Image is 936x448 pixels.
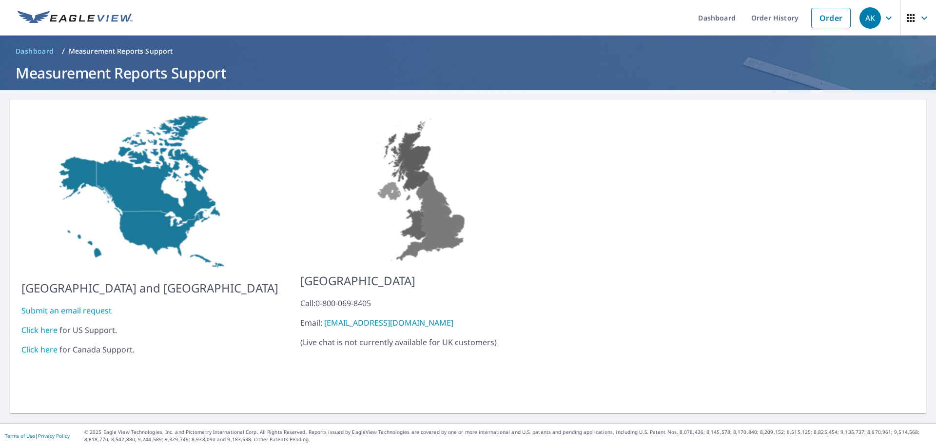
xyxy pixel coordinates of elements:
a: Terms of Use [5,432,35,439]
li: / [62,45,65,57]
img: US-MAP [21,112,278,272]
a: Dashboard [12,43,58,59]
div: Email: [300,317,546,329]
p: [GEOGRAPHIC_DATA] [300,272,546,290]
p: ( Live chat is not currently available for UK customers ) [300,297,546,348]
h1: Measurement Reports Support [12,63,924,83]
p: [GEOGRAPHIC_DATA] and [GEOGRAPHIC_DATA] [21,279,278,297]
a: Click here [21,344,58,355]
a: Submit an email request [21,305,112,316]
a: [EMAIL_ADDRESS][DOMAIN_NAME] [324,317,453,328]
div: for Canada Support. [21,344,278,355]
span: Dashboard [16,46,54,56]
div: Call: 0-800-069-8405 [300,297,546,309]
img: US-MAP [300,112,546,264]
img: EV Logo [18,11,133,25]
p: | [5,433,70,439]
p: Measurement Reports Support [69,46,173,56]
nav: breadcrumb [12,43,924,59]
a: Click here [21,325,58,335]
a: Privacy Policy [38,432,70,439]
div: for US Support. [21,324,278,336]
p: © 2025 Eagle View Technologies, Inc. and Pictometry International Corp. All Rights Reserved. Repo... [84,429,931,443]
div: AK [859,7,881,29]
a: Order [811,8,851,28]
